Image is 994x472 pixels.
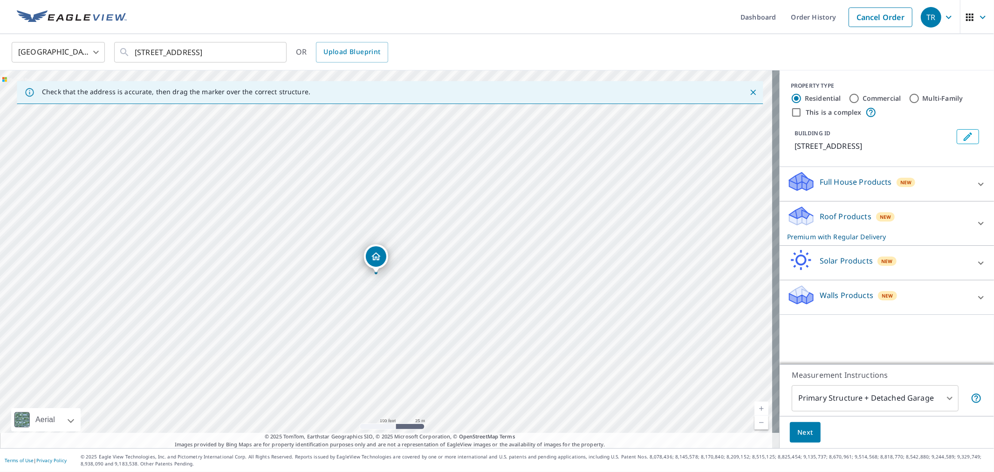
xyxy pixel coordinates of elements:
[33,408,58,431] div: Aerial
[747,86,759,98] button: Close
[863,94,901,103] label: Commercial
[11,408,81,431] div: Aerial
[787,232,970,242] p: Premium with Regular Delivery
[754,402,768,416] a: Current Level 18, Zoom In
[754,416,768,430] a: Current Level 18, Zoom Out
[820,176,892,187] p: Full House Products
[790,422,821,443] button: Next
[921,7,941,28] div: TR
[820,211,871,222] p: Roof Products
[135,39,267,65] input: Search by address or latitude-longitude
[787,205,987,242] div: Roof ProductsNewPremium with Regular Delivery
[787,171,987,197] div: Full House ProductsNew
[787,250,987,276] div: Solar ProductsNew
[971,393,982,404] span: Your report will include the primary structure and a detached garage if one exists.
[323,46,380,58] span: Upload Blueprint
[5,458,67,463] p: |
[849,7,912,27] a: Cancel Order
[36,457,67,464] a: Privacy Policy
[791,82,983,90] div: PROPERTY TYPE
[881,257,893,265] span: New
[296,42,388,62] div: OR
[500,433,515,440] a: Terms
[820,255,873,266] p: Solar Products
[880,213,891,221] span: New
[806,108,862,117] label: This is a complex
[265,433,515,441] span: © 2025 TomTom, Earthstar Geographics SIO, © 2025 Microsoft Corporation, ©
[81,453,989,467] p: © 2025 Eagle View Technologies, Inc. and Pictometry International Corp. All Rights Reserved. Repo...
[17,10,127,24] img: EV Logo
[805,94,841,103] label: Residential
[787,284,987,311] div: Walls ProductsNew
[795,129,830,137] p: BUILDING ID
[792,369,982,381] p: Measurement Instructions
[795,140,953,152] p: [STREET_ADDRESS]
[459,433,498,440] a: OpenStreetMap
[364,244,388,273] div: Dropped pin, building 1, Residential property, 3514 SW 172nd St Burien, WA 98166
[792,385,959,411] div: Primary Structure + Detached Garage
[882,292,893,299] span: New
[923,94,963,103] label: Multi-Family
[316,42,388,62] a: Upload Blueprint
[900,179,912,186] span: New
[12,39,105,65] div: [GEOGRAPHIC_DATA]
[42,88,310,96] p: Check that the address is accurate, then drag the marker over the correct structure.
[5,457,34,464] a: Terms of Use
[957,129,979,144] button: Edit building 1
[820,290,873,301] p: Walls Products
[797,427,813,438] span: Next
